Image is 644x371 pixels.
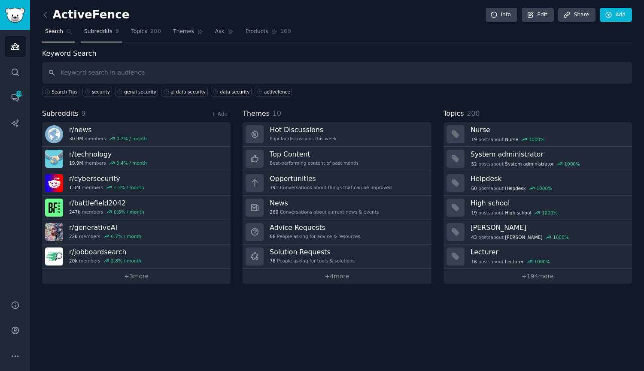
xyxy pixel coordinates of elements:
h3: r/ technology [69,150,147,159]
div: 6.7 % / month [111,233,141,239]
span: Search [45,28,63,36]
div: 1000 % [536,185,552,191]
h3: High school [471,199,626,208]
span: 19 [471,210,477,216]
a: r/technology19.9Mmembers0.4% / month [42,147,231,171]
span: 200 [150,28,161,36]
div: Conversations about things that can be improved [270,184,392,190]
h3: System administrator [471,150,626,159]
span: Search Tips [52,89,78,95]
a: r/jobboardsearch20kmembers2.8% / month [42,244,231,269]
span: Products [246,28,268,36]
img: GummySearch logo [5,8,25,23]
div: members [69,160,147,166]
a: Products169 [243,25,294,42]
div: 1.3 % / month [114,184,144,190]
a: 218 [5,87,26,108]
div: post s about [471,209,559,217]
label: Keyword Search [42,49,96,57]
h3: r/ news [69,125,147,134]
h2: ActiveFence [42,8,130,22]
span: 86 [270,233,275,239]
span: Helpdesk [505,185,526,191]
span: 169 [280,28,292,36]
span: Themes [173,28,194,36]
img: technology [45,150,63,168]
h3: News [270,199,379,208]
span: 200 [467,109,480,118]
div: 0.8 % / month [114,209,144,215]
a: +194more [444,269,632,284]
div: post s about [471,184,553,192]
a: [PERSON_NAME]43postsabout[PERSON_NAME]1000% [444,220,632,244]
div: 1000 % [553,234,569,240]
a: Opportunities391Conversations about things that can be improved [243,171,431,196]
a: activefence [255,87,292,97]
span: 52 [471,161,477,167]
div: members [69,233,141,239]
a: Topics200 [128,25,164,42]
div: members [69,258,141,264]
a: r/battlefield2042247kmembers0.8% / month [42,196,231,220]
a: + Add [211,111,228,117]
a: Add [600,8,632,22]
span: 22k [69,233,77,239]
span: 260 [270,209,278,215]
a: Helpdesk60postsaboutHelpdesk1000% [444,171,632,196]
div: 1000 % [534,259,550,265]
a: r/generativeAI22kmembers6.7% / month [42,220,231,244]
a: security [82,87,112,97]
a: Nurse19postsaboutNurse1000% [444,122,632,147]
a: ai data security [161,87,207,97]
div: 1000 % [529,136,545,142]
span: 218 [15,91,23,97]
h3: Solution Requests [270,247,355,256]
a: Search [42,25,75,42]
img: battlefield2042 [45,199,63,217]
div: 0.4 % / month [116,160,147,166]
div: activefence [264,89,290,95]
h3: r/ jobboardsearch [69,247,141,256]
h3: Hot Discussions [270,125,337,134]
div: ai data security [170,89,206,95]
img: jobboardsearch [45,247,63,265]
a: Lecturer16postsaboutLecturer1000% [444,244,632,269]
span: 16 [471,259,477,265]
div: Conversations about current news & events [270,209,379,215]
span: Lecturer [505,259,524,265]
a: Info [486,8,517,22]
h3: r/ generativeAI [69,223,141,232]
a: Top ContentBest-performing content of past month [243,147,431,171]
span: 19 [471,136,477,142]
div: Best-performing content of past month [270,160,358,166]
span: 19.9M [69,160,83,166]
img: news [45,125,63,143]
a: Edit [522,8,554,22]
div: 1000 % [564,161,580,167]
span: Themes [243,109,270,119]
a: +4more [243,269,431,284]
a: Themes [170,25,206,42]
a: High school19postsaboutHigh school1000% [444,196,632,220]
span: 78 [270,258,275,264]
div: People asking for tools & solutions [270,258,355,264]
span: Topics [444,109,464,119]
img: cybersecurity [45,174,63,192]
img: generativeAI [45,223,63,241]
div: post s about [471,136,545,143]
h3: Top Content [270,150,358,159]
button: Search Tips [42,87,79,97]
a: Ask [212,25,237,42]
h3: Nurse [471,125,626,134]
div: members [69,184,144,190]
span: System administrator [505,161,554,167]
div: members [69,136,147,142]
div: People asking for advice & resources [270,233,360,239]
h3: Opportunities [270,174,392,183]
div: post s about [471,258,551,265]
span: 1.3M [69,184,80,190]
span: 43 [471,234,477,240]
a: System administrator52postsaboutSystem administrator1000% [444,147,632,171]
span: 391 [270,184,278,190]
h3: r/ battlefield2042 [69,199,144,208]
